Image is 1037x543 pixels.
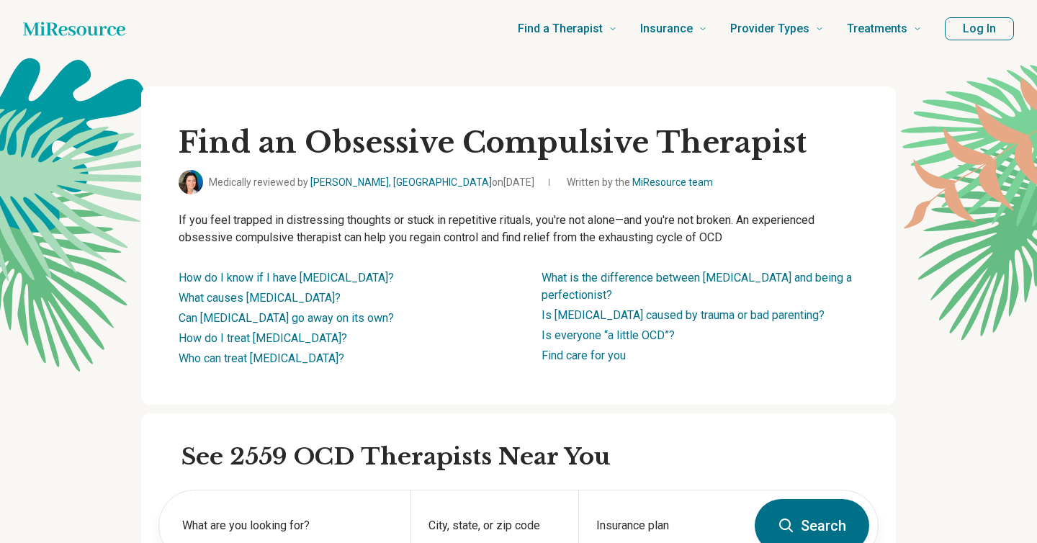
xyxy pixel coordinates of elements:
[542,349,626,362] a: Find care for you
[179,212,858,246] p: If you feel trapped in distressing thoughts or stuck in repetitive rituals, you're not alone—and ...
[179,124,858,161] h1: Find an Obsessive Compulsive Therapist
[542,271,852,302] a: What is the difference between [MEDICAL_DATA] and being a perfectionist?
[640,19,693,39] span: Insurance
[182,517,393,534] label: What are you looking for?
[209,175,534,190] span: Medically reviewed by
[542,308,825,322] a: Is [MEDICAL_DATA] caused by trauma or bad parenting?
[179,291,341,305] a: What causes [MEDICAL_DATA]?
[179,271,394,284] a: How do I know if I have [MEDICAL_DATA]?
[23,14,125,43] a: Home page
[310,176,492,188] a: [PERSON_NAME], [GEOGRAPHIC_DATA]
[542,328,675,342] a: Is everyone “a little OCD”?
[492,176,534,188] span: on [DATE]
[179,351,344,365] a: Who can treat [MEDICAL_DATA]?
[945,17,1014,40] button: Log In
[567,175,713,190] span: Written by the
[632,176,713,188] a: MiResource team
[847,19,907,39] span: Treatments
[179,311,394,325] a: Can [MEDICAL_DATA] go away on its own?
[518,19,603,39] span: Find a Therapist
[730,19,809,39] span: Provider Types
[179,331,347,345] a: How do I treat [MEDICAL_DATA]?
[181,442,879,472] h2: See 2559 OCD Therapists Near You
